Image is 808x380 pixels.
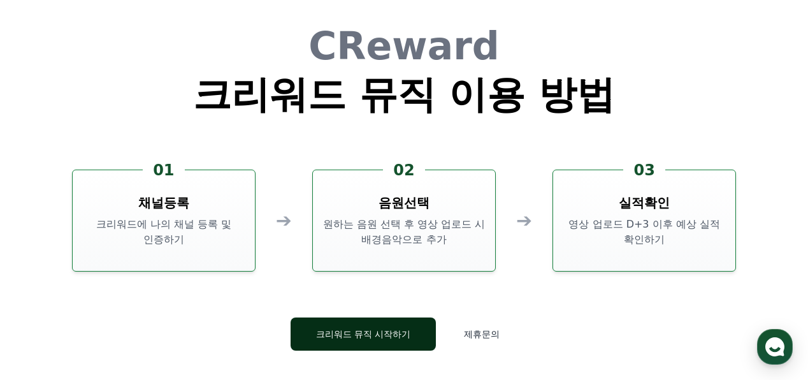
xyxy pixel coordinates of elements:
[318,217,490,247] p: 원하는 음원 선택 후 영상 업로드 시 배경음악으로 추가
[84,274,164,306] a: 대화
[291,318,436,351] button: 크리워드 뮤직 시작하기
[193,75,616,113] h1: 크리워드 뮤직 이용 방법
[446,318,517,351] button: 제휴문의
[619,194,670,212] h3: 실적확인
[516,209,532,232] div: ➔
[383,160,424,180] div: 02
[78,217,250,247] p: 크리워드에 나의 채널 등록 및 인증하기
[193,27,616,65] h1: CReward
[558,217,730,247] p: 영상 업로드 D+3 이후 예상 실적 확인하기
[4,274,84,306] a: 홈
[379,194,429,212] h3: 음원선택
[40,293,48,303] span: 홈
[276,209,292,232] div: ➔
[164,274,245,306] a: 설정
[623,160,665,180] div: 03
[143,160,184,180] div: 01
[197,293,212,303] span: 설정
[117,294,132,304] span: 대화
[138,194,189,212] h3: 채널등록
